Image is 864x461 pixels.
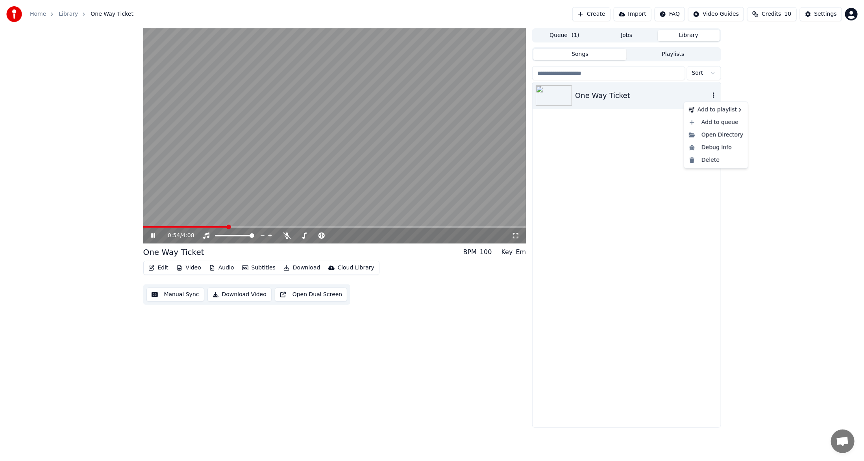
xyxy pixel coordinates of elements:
div: Open chat [831,430,855,453]
a: Home [30,10,46,18]
span: ( 1 ) [572,31,579,39]
span: Credits [762,10,781,18]
button: Manual Sync [146,288,204,302]
div: Delete [686,154,746,166]
div: One Way Ticket [575,90,709,101]
button: Songs [533,49,627,60]
button: Create [572,7,611,21]
button: Credits10 [747,7,796,21]
button: Queue [533,30,596,41]
button: Library [658,30,720,41]
div: Em [516,247,526,257]
div: 100 [480,247,492,257]
span: 10 [784,10,792,18]
div: Add to queue [686,116,746,129]
a: Library [59,10,78,18]
div: Add to playlist [686,103,746,116]
span: One Way Ticket [91,10,133,18]
button: Edit [145,262,172,273]
button: Playlists [627,49,720,60]
button: Audio [206,262,237,273]
button: FAQ [655,7,685,21]
button: Open Dual Screen [275,288,348,302]
div: Open Directory [686,129,746,141]
div: Debug Info [686,141,746,154]
div: Key [501,247,513,257]
button: Video [173,262,204,273]
span: Sort [692,69,703,77]
span: 0:54 [168,232,180,240]
button: Settings [800,7,842,21]
button: Download [280,262,324,273]
nav: breadcrumb [30,10,133,18]
div: Settings [814,10,837,18]
button: Import [614,7,651,21]
span: 4:08 [182,232,194,240]
img: youka [6,6,22,22]
div: / [168,232,187,240]
button: Video Guides [688,7,744,21]
button: Subtitles [239,262,279,273]
button: Download Video [207,288,272,302]
div: BPM [463,247,477,257]
button: Jobs [596,30,658,41]
div: One Way Ticket [143,247,204,258]
div: Cloud Library [338,264,374,272]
